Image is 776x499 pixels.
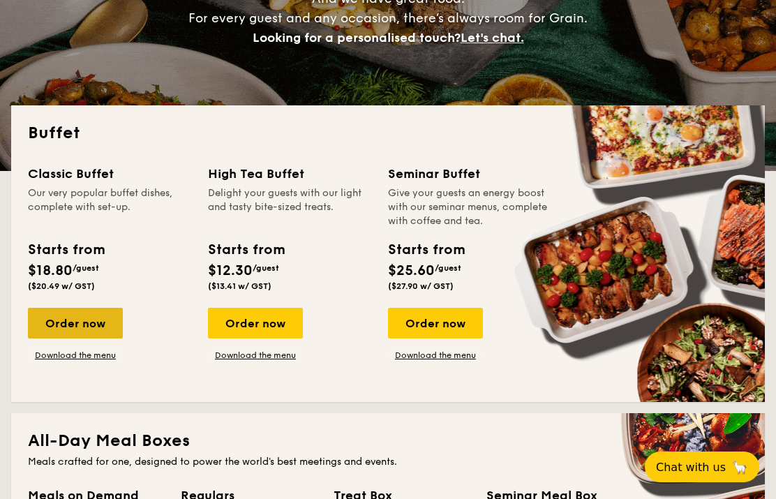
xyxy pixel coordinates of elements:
span: /guest [435,263,461,273]
div: Classic Buffet [28,164,191,184]
span: $18.80 [28,262,73,279]
a: Download the menu [388,350,483,361]
span: /guest [253,263,279,273]
a: Download the menu [208,350,303,361]
div: Starts from [208,239,284,260]
span: $12.30 [208,262,253,279]
span: ($13.41 w/ GST) [208,281,271,291]
div: Give your guests an energy boost with our seminar menus, complete with coffee and tea. [388,186,551,228]
a: Download the menu [28,350,123,361]
div: Order now [388,308,483,338]
div: Our very popular buffet dishes, complete with set-up. [28,186,191,228]
span: Let's chat. [461,30,524,45]
span: ($20.49 w/ GST) [28,281,95,291]
h2: Buffet [28,122,748,144]
div: Delight your guests with our light and tasty bite-sized treats. [208,186,371,228]
span: Chat with us [656,461,726,474]
h2: All-Day Meal Boxes [28,430,748,452]
span: Looking for a personalised touch? [253,30,461,45]
div: High Tea Buffet [208,164,371,184]
span: /guest [73,263,99,273]
button: Chat with us🦙 [645,452,759,482]
span: 🦙 [731,459,748,475]
div: Meals crafted for one, designed to power the world's best meetings and events. [28,455,748,469]
div: Starts from [388,239,464,260]
div: Seminar Buffet [388,164,551,184]
div: Order now [28,308,123,338]
div: Order now [208,308,303,338]
span: ($27.90 w/ GST) [388,281,454,291]
span: $25.60 [388,262,435,279]
div: Starts from [28,239,104,260]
